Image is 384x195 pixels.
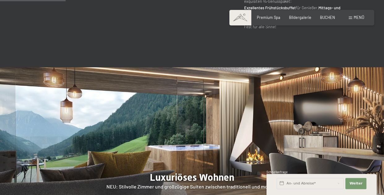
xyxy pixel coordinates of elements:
[244,5,296,10] strong: Exzellentes Frühstücksbuffet
[349,181,362,186] span: Weiter
[354,15,364,20] span: Menü
[266,170,288,174] span: Schnellanfrage
[257,15,280,20] a: Premium Spa
[320,15,335,20] a: BUCHEN
[345,178,366,189] button: Weiter
[289,15,311,20] a: Bildergalerie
